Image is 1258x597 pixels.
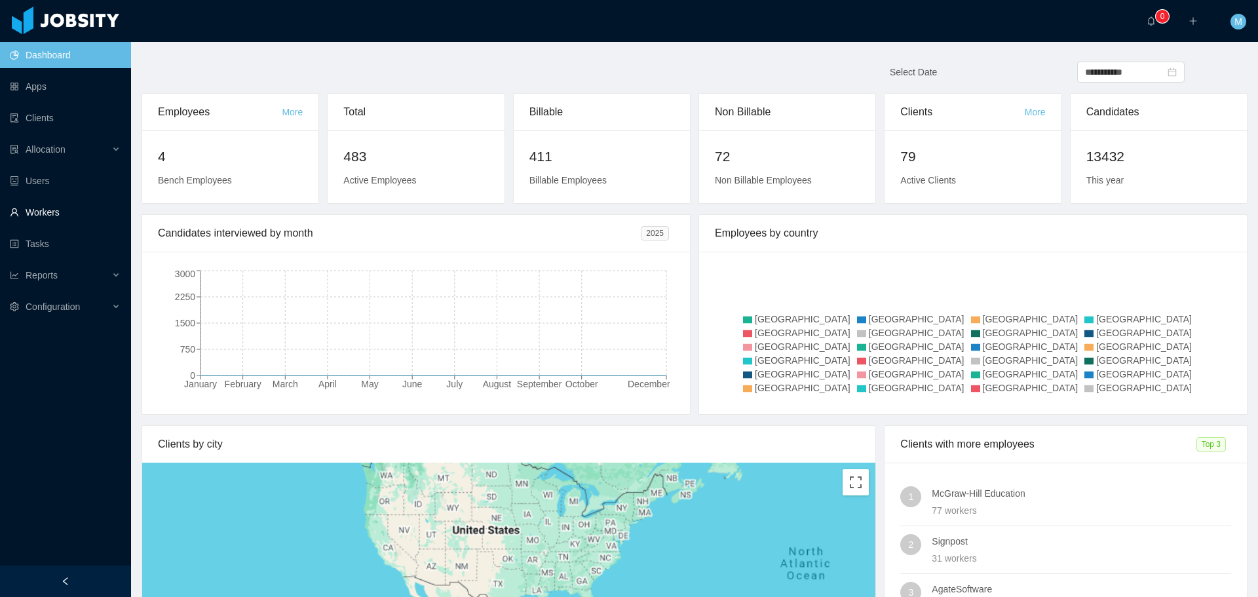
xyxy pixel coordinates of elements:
[843,469,869,495] button: Toggle fullscreen view
[628,379,670,389] tspan: December
[282,107,303,117] a: More
[1096,369,1192,379] span: [GEOGRAPHIC_DATA]
[318,379,337,389] tspan: April
[1096,383,1192,393] span: [GEOGRAPHIC_DATA]
[180,344,196,355] tspan: 750
[1025,107,1046,117] a: More
[983,328,1078,338] span: [GEOGRAPHIC_DATA]
[158,146,303,167] h2: 4
[932,534,1231,549] h4: Signpost
[900,426,1196,463] div: Clients with more employees
[890,67,937,77] span: Select Date
[715,175,812,185] span: Non Billable Employees
[755,341,850,352] span: [GEOGRAPHIC_DATA]
[361,379,378,389] tspan: May
[529,146,674,167] h2: 411
[869,328,964,338] span: [GEOGRAPHIC_DATA]
[932,486,1231,501] h4: McGraw-Hill Education
[1096,341,1192,352] span: [GEOGRAPHIC_DATA]
[10,42,121,68] a: icon: pie-chartDashboard
[755,355,850,366] span: [GEOGRAPHIC_DATA]
[983,355,1078,366] span: [GEOGRAPHIC_DATA]
[158,426,860,463] div: Clients by city
[1147,16,1156,26] i: icon: bell
[755,383,850,393] span: [GEOGRAPHIC_DATA]
[1234,14,1242,29] span: M
[983,383,1078,393] span: [GEOGRAPHIC_DATA]
[983,314,1078,324] span: [GEOGRAPHIC_DATA]
[755,328,850,338] span: [GEOGRAPHIC_DATA]
[529,94,674,130] div: Billable
[184,379,217,389] tspan: January
[343,175,416,185] span: Active Employees
[402,379,423,389] tspan: June
[1096,314,1192,324] span: [GEOGRAPHIC_DATA]
[755,369,850,379] span: [GEOGRAPHIC_DATA]
[715,94,860,130] div: Non Billable
[1189,16,1198,26] i: icon: plus
[900,175,956,185] span: Active Clients
[932,503,1231,518] div: 77 workers
[225,379,261,389] tspan: February
[529,175,607,185] span: Billable Employees
[900,94,1024,130] div: Clients
[175,269,195,279] tspan: 3000
[26,144,66,155] span: Allocation
[273,379,298,389] tspan: March
[983,341,1078,352] span: [GEOGRAPHIC_DATA]
[190,370,195,381] tspan: 0
[869,369,964,379] span: [GEOGRAPHIC_DATA]
[10,168,121,194] a: icon: robotUsers
[1086,94,1231,130] div: Candidates
[1096,355,1192,366] span: [GEOGRAPHIC_DATA]
[10,73,121,100] a: icon: appstoreApps
[983,369,1078,379] span: [GEOGRAPHIC_DATA]
[10,145,19,154] i: icon: solution
[869,383,964,393] span: [GEOGRAPHIC_DATA]
[755,314,850,324] span: [GEOGRAPHIC_DATA]
[565,379,598,389] tspan: October
[10,302,19,311] i: icon: setting
[641,226,669,241] span: 2025
[1168,67,1177,77] i: icon: calendar
[175,318,195,328] tspan: 1500
[908,534,913,555] span: 2
[10,105,121,131] a: icon: auditClients
[483,379,512,389] tspan: August
[10,271,19,280] i: icon: line-chart
[1196,437,1226,452] span: Top 3
[908,486,913,507] span: 1
[158,94,282,130] div: Employees
[446,379,463,389] tspan: July
[517,379,562,389] tspan: September
[343,146,488,167] h2: 483
[715,146,860,167] h2: 72
[158,175,232,185] span: Bench Employees
[869,341,964,352] span: [GEOGRAPHIC_DATA]
[869,314,964,324] span: [GEOGRAPHIC_DATA]
[1156,10,1169,23] sup: 0
[175,292,195,302] tspan: 2250
[158,215,641,252] div: Candidates interviewed by month
[343,94,488,130] div: Total
[10,199,121,225] a: icon: userWorkers
[932,582,1231,596] h4: AgateSoftware
[26,301,80,312] span: Configuration
[715,215,1231,252] div: Employees by country
[10,231,121,257] a: icon: profileTasks
[1096,328,1192,338] span: [GEOGRAPHIC_DATA]
[1086,146,1231,167] h2: 13432
[900,146,1045,167] h2: 79
[869,355,964,366] span: [GEOGRAPHIC_DATA]
[932,551,1231,566] div: 31 workers
[26,270,58,280] span: Reports
[1086,175,1124,185] span: This year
